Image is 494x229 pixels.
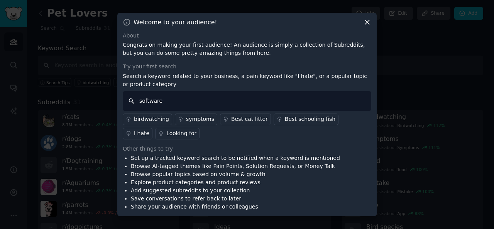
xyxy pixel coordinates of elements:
[134,18,217,26] h3: Welcome to your audience!
[123,91,371,111] input: Keyword search in audience
[123,63,371,71] div: Try your first search
[134,115,169,123] div: birdwatching
[220,114,271,125] a: Best cat litter
[285,115,335,123] div: Best schooling fish
[131,170,340,178] li: Browse popular topics based on volume & growth
[131,187,340,195] li: Add suggested subreddits to your collection
[123,145,371,153] div: Other things to try
[131,195,340,203] li: Save conversations to refer back to later
[175,114,217,125] a: symptoms
[123,41,371,57] p: Congrats on making your first audience! An audience is simply a collection of Subreddits, but you...
[131,178,340,187] li: Explore product categories and product reviews
[155,128,200,139] a: Looking for
[166,129,196,137] div: Looking for
[123,72,371,88] p: Search a keyword related to your business, a pain keyword like "I hate", or a popular topic or pr...
[131,203,340,211] li: Share your audience with friends or colleagues
[231,115,268,123] div: Best cat litter
[131,154,340,162] li: Set up a tracked keyword search to be notified when a keyword is mentioned
[186,115,214,123] div: symptoms
[274,114,338,125] a: Best schooling fish
[123,128,152,139] a: I hate
[134,129,149,137] div: I hate
[123,114,172,125] a: birdwatching
[131,162,340,170] li: Browse AI-tagged themes like Pain Points, Solution Requests, or Money Talk
[123,32,371,40] div: About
